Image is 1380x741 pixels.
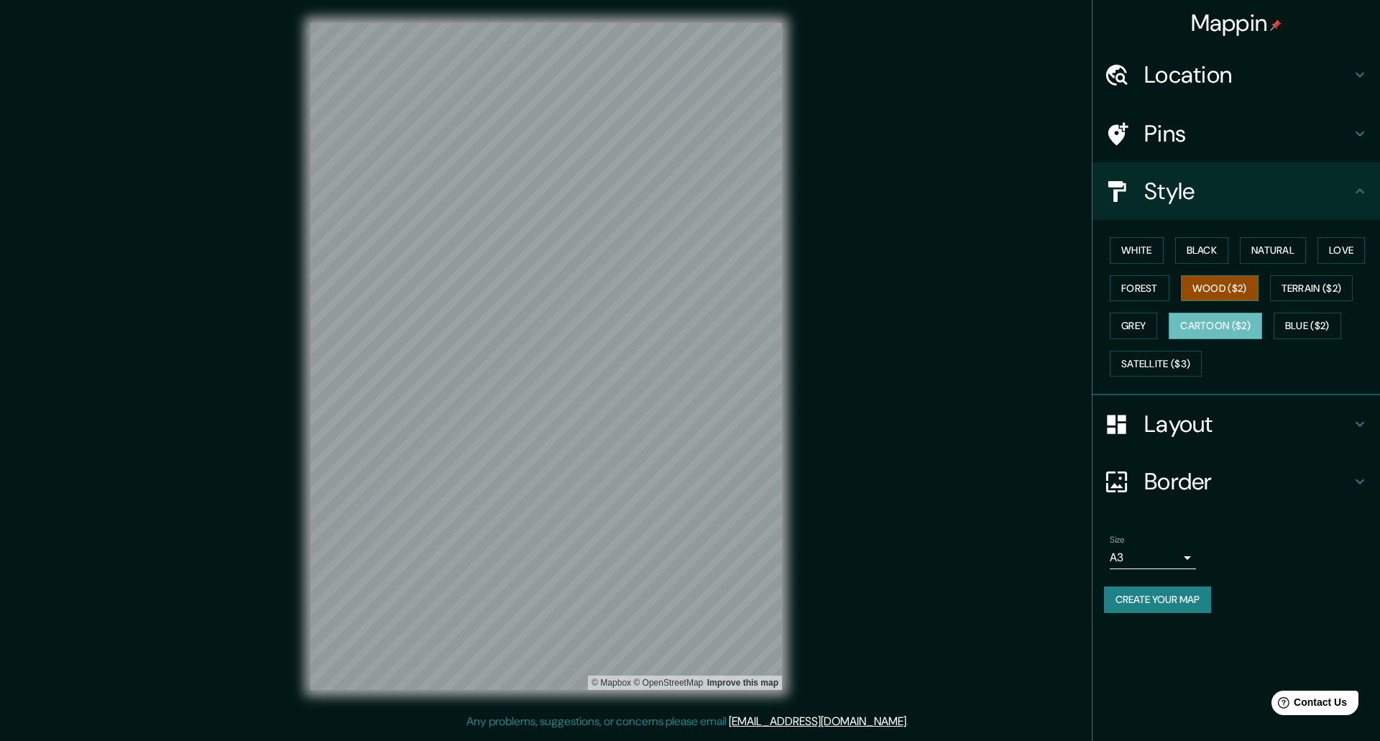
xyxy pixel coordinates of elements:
div: Layout [1092,395,1380,453]
h4: Location [1144,60,1351,89]
h4: Border [1144,467,1351,496]
div: Border [1092,453,1380,510]
img: pin-icon.png [1270,19,1282,31]
button: Satellite ($3) [1110,351,1202,377]
h4: Style [1144,177,1351,206]
canvas: Map [310,23,782,690]
h4: Layout [1144,410,1351,438]
div: A3 [1110,546,1196,569]
iframe: Help widget launcher [1252,685,1364,725]
a: Mapbox [592,678,631,688]
label: Size [1110,534,1125,546]
button: Terrain ($2) [1270,275,1353,302]
div: . [908,713,911,730]
button: Black [1175,237,1229,264]
div: Location [1092,46,1380,103]
div: Pins [1092,105,1380,162]
a: OpenStreetMap [633,678,703,688]
button: White [1110,237,1164,264]
button: Love [1317,237,1365,264]
button: Grey [1110,313,1157,339]
button: Forest [1110,275,1169,302]
h4: Pins [1144,119,1351,148]
div: Style [1092,162,1380,220]
button: Cartoon ($2) [1169,313,1262,339]
button: Create your map [1104,586,1211,613]
div: . [911,713,914,730]
button: Natural [1240,237,1306,264]
p: Any problems, suggestions, or concerns please email . [466,713,908,730]
button: Wood ($2) [1181,275,1259,302]
a: [EMAIL_ADDRESS][DOMAIN_NAME] [729,714,906,729]
h4: Mappin [1191,9,1282,37]
button: Blue ($2) [1274,313,1341,339]
a: Map feedback [707,678,778,688]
